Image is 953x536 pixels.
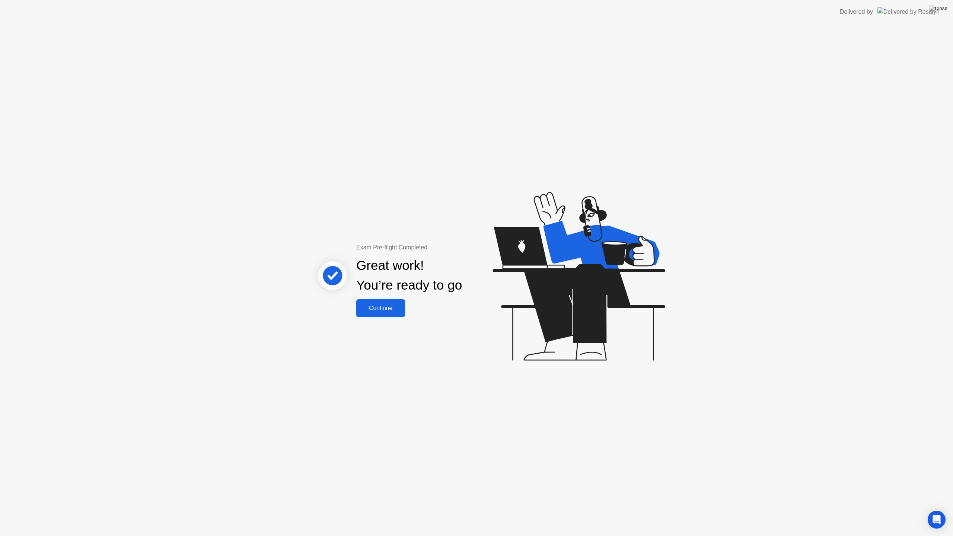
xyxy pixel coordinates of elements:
[356,243,510,252] div: Exam Pre-flight Completed
[356,299,405,317] button: Continue
[929,6,947,12] img: Close
[877,7,940,16] img: Delivered by Rosalyn
[840,7,873,16] div: Delivered by
[358,305,403,312] div: Continue
[356,256,462,295] div: Great work! You’re ready to go
[928,511,946,529] div: Open Intercom Messenger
